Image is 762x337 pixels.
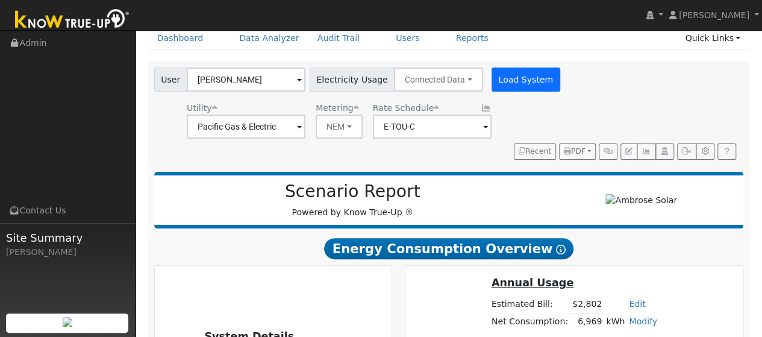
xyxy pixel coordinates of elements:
[373,103,439,113] span: Alias: HE1
[514,143,556,160] button: Recent
[570,313,604,330] td: 6,969
[564,147,586,156] span: PDF
[166,181,539,202] h2: Scenario Report
[187,102,305,115] div: Utility
[447,27,498,49] a: Reports
[492,68,560,92] button: Load System
[570,296,604,313] td: $2,802
[629,299,645,309] a: Edit
[316,115,363,139] button: NEM
[230,27,308,49] a: Data Analyzer
[9,7,136,34] img: Know True-Up
[599,143,617,160] button: Generate Report Link
[316,102,363,115] div: Metering
[154,68,187,92] span: User
[6,246,129,259] div: [PERSON_NAME]
[187,68,305,92] input: Select a User
[696,143,714,160] button: Settings
[489,296,570,313] td: Estimated Bill:
[308,27,369,49] a: Audit Trail
[387,27,429,49] a: Users
[492,277,573,289] u: Annual Usage
[160,181,545,219] div: Powered by Know True-Up ®
[676,27,749,49] a: Quick Links
[187,115,305,139] input: Select a Utility
[6,230,129,246] span: Site Summary
[677,143,696,160] button: Export Interval Data
[394,68,483,92] button: Connected Data
[605,194,677,207] img: Ambrose Solar
[324,238,573,260] span: Energy Consumption Overview
[373,115,492,139] input: Select a Rate Schedule
[629,317,657,326] a: Modify
[555,245,565,254] i: Show Help
[717,143,736,160] a: Help Link
[620,143,637,160] button: Edit User
[148,27,213,49] a: Dashboard
[489,313,570,330] td: Net Consumption:
[655,143,674,160] button: Login As
[637,143,655,160] button: Multi-Series Graph
[63,317,72,327] img: retrieve
[679,10,749,20] span: [PERSON_NAME]
[310,68,395,92] span: Electricity Usage
[559,143,596,160] button: PDF
[604,313,627,330] td: kWh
